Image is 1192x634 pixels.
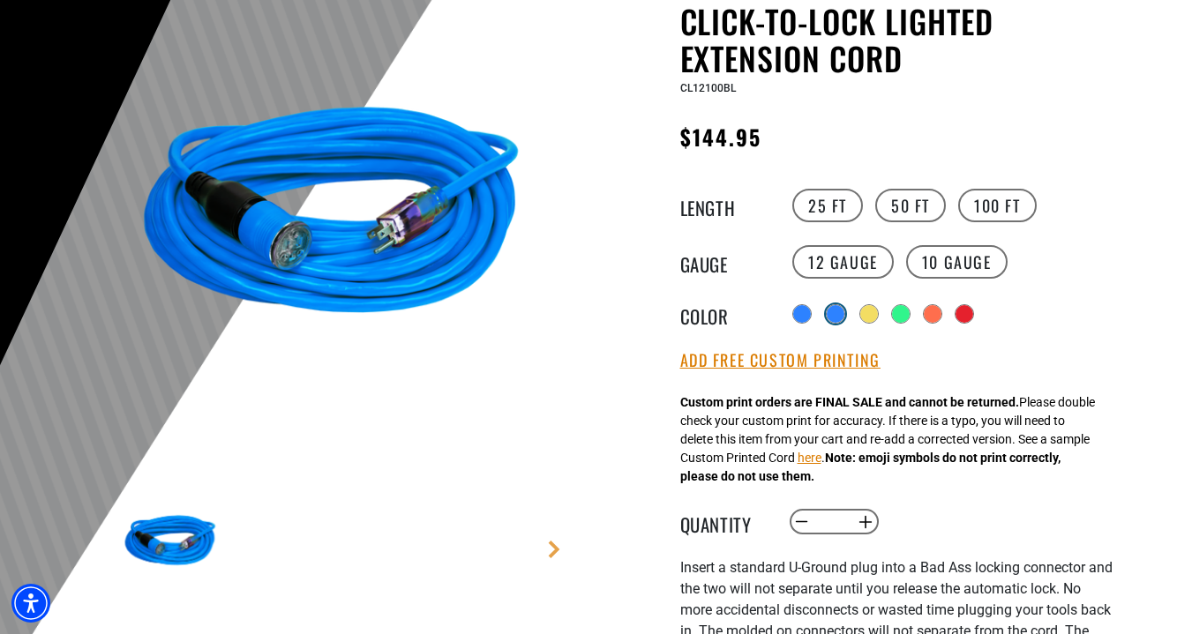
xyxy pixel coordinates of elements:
label: 25 FT [792,189,863,222]
h1: Click-to-Lock Lighted Extension Cord [680,3,1113,77]
span: $144.95 [680,121,762,153]
label: 10 Gauge [906,245,1008,279]
a: Next [545,541,563,558]
span: CL12100BL [680,82,736,94]
legend: Length [680,194,768,217]
button: here [798,449,821,467]
button: Add Free Custom Printing [680,351,881,370]
label: Quantity [680,511,768,533]
div: Accessibility Menu [11,584,50,623]
label: 12 Gauge [792,245,894,279]
legend: Color [680,302,768,325]
label: 100 FT [958,189,1037,222]
img: blue [119,491,221,593]
legend: Gauge [680,250,768,273]
strong: Custom print orders are FINAL SALE and cannot be returned. [680,395,1019,409]
label: 50 FT [875,189,946,222]
img: blue [119,6,544,431]
div: Please double check your custom print for accuracy. If there is a typo, you will need to delete t... [680,393,1095,486]
strong: Note: emoji symbols do not print correctly, please do not use them. [680,451,1061,483]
